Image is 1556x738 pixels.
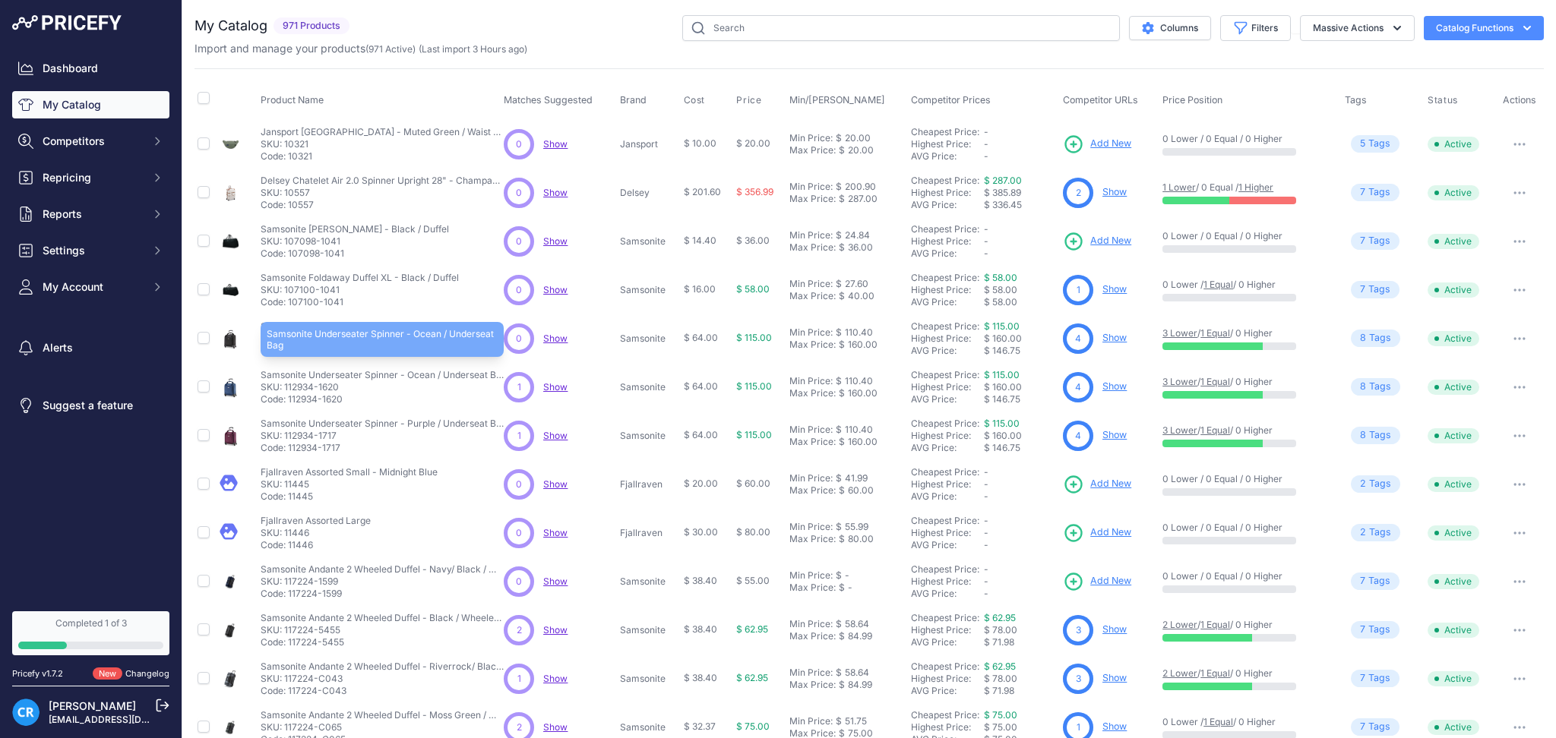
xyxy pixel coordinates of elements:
span: Cost [684,94,705,106]
span: s [1386,428,1391,443]
span: $ 36.00 [736,235,770,246]
span: 0 [516,137,522,151]
a: Show [1102,332,1127,343]
div: AVG Price: [911,199,984,211]
span: 0 [516,332,522,345]
p: Delsey Chatelet Air 2.0 Spinner Upright 28" - Champagne / Large [261,175,504,187]
button: Status [1428,94,1461,106]
p: Jansport [620,138,677,150]
span: - [984,126,988,137]
span: Competitor Prices [911,94,991,106]
a: Add New [1063,474,1131,495]
img: Pricefy Logo [12,15,122,30]
div: $ 58.00 [984,296,1057,308]
div: 27.60 [842,278,868,290]
p: 0 Lower / 0 Equal / 0 Higher [1162,230,1330,242]
div: Max Price: [789,241,836,254]
a: Dashboard [12,55,169,82]
div: AVG Price: [911,345,984,357]
p: Code: 107100-1041 [261,296,459,308]
a: Show [1102,672,1127,683]
a: Show [543,673,568,684]
div: Completed 1 of 3 [18,617,163,629]
p: Code: 112934-1620 [261,393,504,405]
div: $ [839,144,845,156]
a: Cheapest Price: [911,272,979,283]
span: Tag [1351,135,1399,153]
input: Search [682,15,1120,41]
span: s [1386,477,1391,491]
a: Add New [1063,134,1131,155]
span: - [984,138,988,150]
span: $ 20.00 [684,478,718,489]
p: Samsonite Foldaway Duffel XL - Black / Duffel [261,272,459,284]
span: 7 [1360,185,1365,200]
span: My Account [43,279,142,295]
span: Show [543,187,568,198]
span: Tag [1351,475,1400,493]
span: Min/[PERSON_NAME] [789,94,885,106]
p: Jansport [GEOGRAPHIC_DATA] - Muted Green / Waist Pack [261,126,504,138]
span: Add New [1090,477,1131,491]
a: Show [1102,380,1127,392]
p: / 0 Equal / [1162,181,1330,194]
span: 7 [1360,282,1365,297]
p: Code: 10557 [261,199,504,211]
span: Brand [620,94,647,106]
a: Cheapest Price: [911,418,979,429]
span: Show [543,721,568,733]
a: $ 115.00 [984,369,1020,380]
div: $ [836,278,842,290]
span: Price Position [1162,94,1222,106]
a: Show [543,333,568,344]
span: Matches Suggested [504,94,593,106]
a: 2 Lower [1162,667,1197,679]
span: $ 115.00 [736,429,772,440]
button: Competitors [12,128,169,155]
div: Min Price: [789,132,833,144]
span: Tag [1351,232,1399,250]
button: Settings [12,237,169,264]
a: Cheapest Price: [911,661,979,672]
div: Samsonite Underseater Spinner - Ocean / Underseat Bag [261,322,504,357]
p: / / 0 Higher [1162,424,1330,437]
span: Tag [1351,427,1400,444]
div: $ [836,326,842,339]
span: Active [1428,282,1479,298]
a: Show [543,576,568,587]
span: $ 58.00 [736,283,770,295]
a: Show [543,381,568,393]
a: Completed 1 of 3 [12,611,169,655]
div: Highest Price: [911,235,984,248]
p: Delsey [620,187,677,199]
p: / / 0 Higher [1162,376,1330,388]
span: $ 14.40 [684,235,716,246]
a: 1 Equal [1203,716,1233,727]
span: Tag [1351,330,1400,347]
span: Add New [1090,574,1131,588]
span: Active [1428,137,1479,152]
div: $ [836,132,842,144]
a: Changelog [125,668,169,679]
p: Code: 107098-1041 [261,248,449,260]
a: Show [543,284,568,295]
span: $ 385.89 [984,187,1021,198]
p: SKU: 107100-1041 [261,284,459,296]
div: 160.00 [845,339,878,351]
a: Cheapest Price: [911,515,979,526]
span: Reports [43,207,142,222]
a: Show [543,235,568,247]
span: 1 [1077,283,1080,297]
p: 0 Lower / 0 Equal / 0 Higher [1162,473,1330,485]
div: AVG Price: [911,393,984,405]
button: Reports [12,200,169,228]
button: Price [736,94,764,106]
button: My Account [12,273,169,301]
div: 41.99 [842,472,868,484]
span: $ 58.00 [984,284,1017,295]
p: / / 0 Higher [1162,327,1330,339]
div: 110.40 [842,424,873,436]
div: Min Price: [789,181,833,193]
span: Tag [1351,378,1400,396]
